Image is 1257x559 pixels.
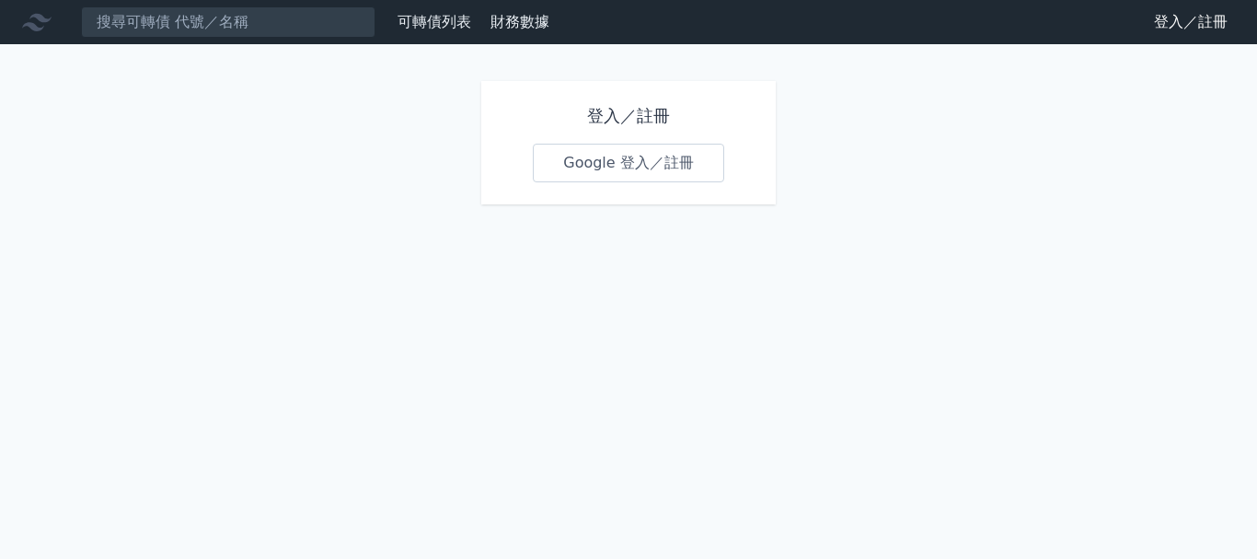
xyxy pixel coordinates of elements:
[1139,7,1242,37] a: 登入／註冊
[398,13,471,30] a: 可轉債列表
[533,144,724,182] a: Google 登入／註冊
[533,103,724,129] h1: 登入／註冊
[81,6,375,38] input: 搜尋可轉債 代號／名稱
[490,13,549,30] a: 財務數據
